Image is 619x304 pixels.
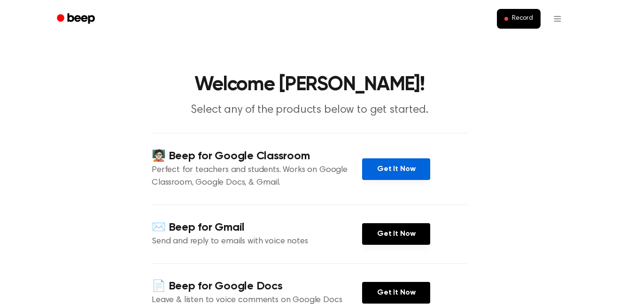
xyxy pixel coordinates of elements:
[512,15,533,23] span: Record
[152,279,362,294] h4: 📄 Beep for Google Docs
[546,8,569,30] button: Open menu
[129,102,490,118] p: Select any of the products below to get started.
[69,75,550,95] h1: Welcome [PERSON_NAME]!
[497,9,541,29] button: Record
[50,10,103,28] a: Beep
[362,158,430,180] a: Get It Now
[362,282,430,304] a: Get It Now
[152,220,362,235] h4: ✉️ Beep for Gmail
[152,148,362,164] h4: 🧑🏻‍🏫 Beep for Google Classroom
[362,223,430,245] a: Get It Now
[152,235,362,248] p: Send and reply to emails with voice notes
[152,164,362,189] p: Perfect for teachers and students. Works on Google Classroom, Google Docs, & Gmail.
